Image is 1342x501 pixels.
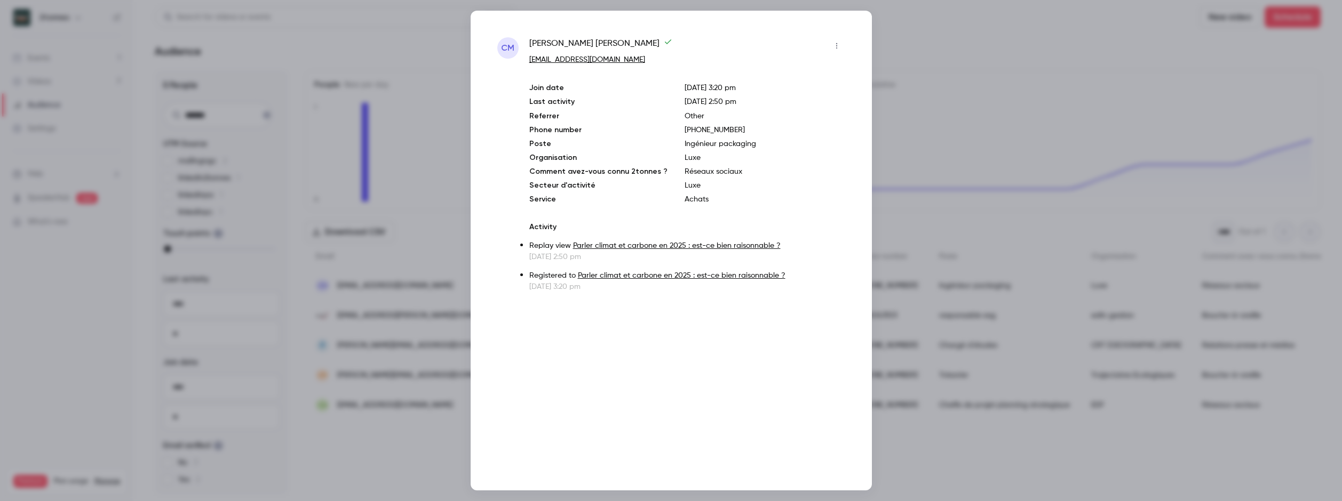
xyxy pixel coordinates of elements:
p: Achats [685,194,845,205]
p: [DATE] 3:20 pm [685,83,845,93]
p: [DATE] 2:50 pm [529,252,845,262]
a: Parler climat et carbone en 2025 : est-ce bien raisonnable ? [573,242,781,249]
p: Poste [529,139,668,149]
p: Réseaux sociaux [685,166,845,177]
p: Referrer [529,111,668,122]
p: Secteur d'activité [529,180,668,191]
p: Service [529,194,668,205]
a: Parler climat et carbone en 2025 : est-ce bien raisonnable ? [578,272,785,279]
span: [PERSON_NAME] [PERSON_NAME] [529,37,672,54]
p: Luxe [685,180,845,191]
p: Join date [529,83,668,93]
a: [EMAIL_ADDRESS][DOMAIN_NAME] [529,56,645,63]
p: Replay view [529,240,845,252]
p: Phone number [529,125,668,135]
p: [PHONE_NUMBER] [685,125,845,135]
p: [DATE] 3:20 pm [529,281,845,292]
p: Comment avez-vous connu 2tonnes ? [529,166,668,177]
p: Last activity [529,96,668,108]
span: [DATE] 2:50 pm [685,98,736,106]
p: Organisation [529,152,668,163]
span: CM [501,42,514,54]
p: Ingénieur packaging [685,139,845,149]
p: Registered to [529,270,845,281]
p: Luxe [685,152,845,163]
p: Other [685,111,845,122]
p: Activity [529,222,845,232]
